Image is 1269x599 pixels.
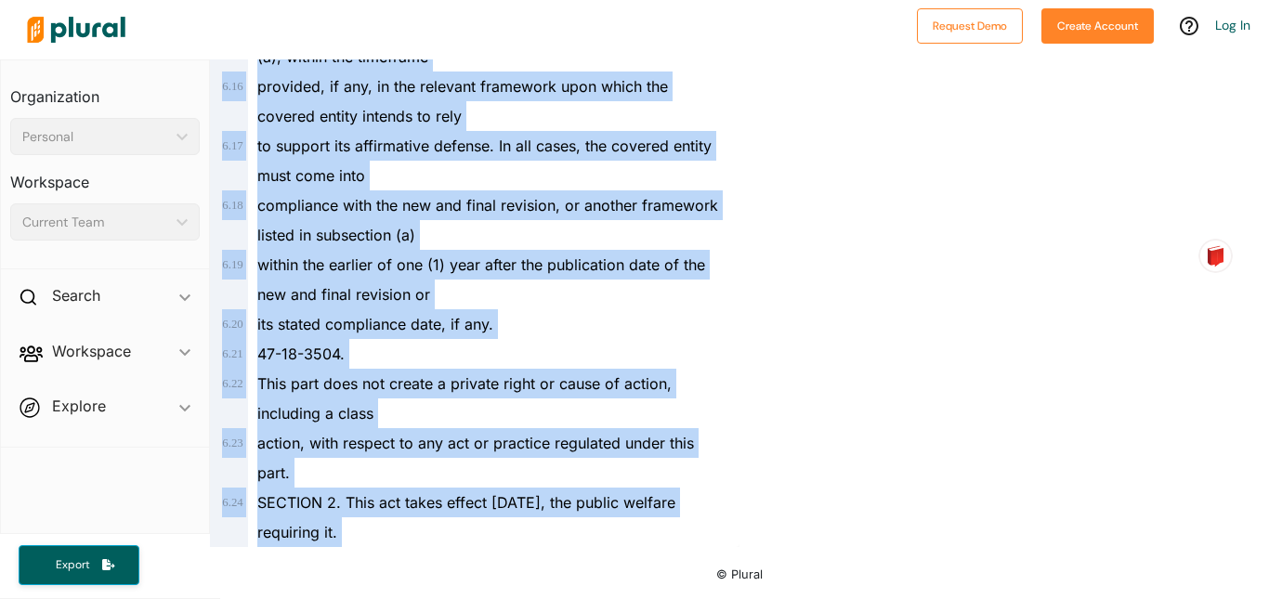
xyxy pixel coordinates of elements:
[222,199,242,212] span: 6 . 18
[716,567,763,581] small: © Plural
[257,255,705,304] span: within the earlier of one (1) year after the publication date of the new and final revision or
[222,139,242,152] span: 6 . 17
[257,77,668,125] span: provided, if any, in the relevant framework upon which the covered entity intends to rely
[222,347,242,360] span: 6 . 21
[19,545,139,585] button: Export
[257,315,493,333] span: its stated compliance date, if any.
[257,196,718,244] span: compliance with the new and final revision, or another framework listed in subsection (a)
[257,434,694,482] span: action, with respect to any act or practice regulated under this part.
[257,345,345,363] span: 47-18-3504.
[257,137,712,185] span: to support its affirmative defense. In all cases, the covered entity must come into
[222,496,242,509] span: 6 . 24
[10,155,200,196] h3: Workspace
[222,258,242,271] span: 6 . 19
[43,557,102,573] span: Export
[52,285,100,306] h2: Search
[917,8,1023,44] button: Request Demo
[22,213,169,232] div: Current Team
[917,15,1023,34] a: Request Demo
[257,493,675,541] span: SECTION 2. This act takes effect [DATE], the public welfare requiring it.
[1041,15,1154,34] a: Create Account
[22,127,169,147] div: Personal
[10,70,200,111] h3: Organization
[222,318,242,331] span: 6 . 20
[257,374,672,423] span: This part does not create a private right or cause of action, including a class
[222,80,242,93] span: 6 . 16
[222,436,242,449] span: 6 . 23
[222,377,242,390] span: 6 . 22
[1041,8,1154,44] button: Create Account
[1215,17,1250,33] a: Log In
